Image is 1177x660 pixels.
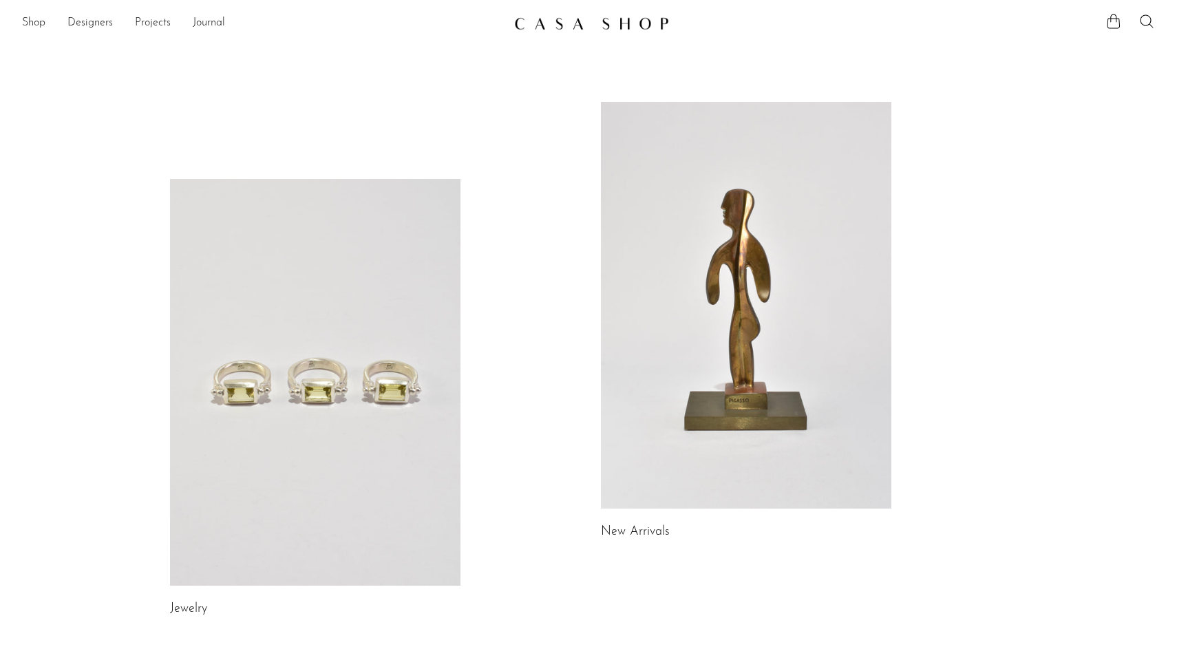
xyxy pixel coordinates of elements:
[135,14,171,32] a: Projects
[601,526,670,538] a: New Arrivals
[193,14,225,32] a: Journal
[22,12,503,35] ul: NEW HEADER MENU
[67,14,113,32] a: Designers
[170,603,207,615] a: Jewelry
[22,14,45,32] a: Shop
[22,12,503,35] nav: Desktop navigation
